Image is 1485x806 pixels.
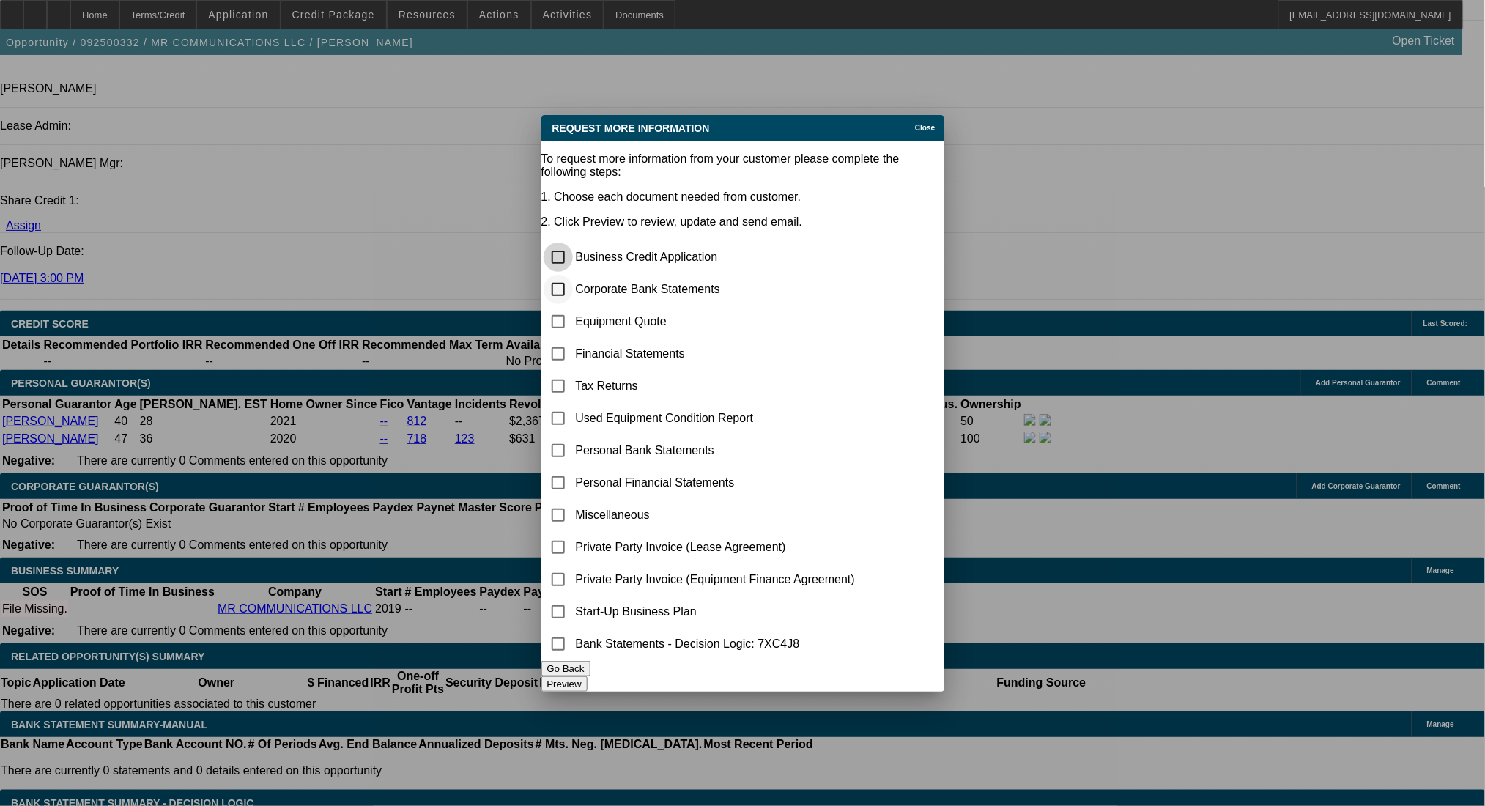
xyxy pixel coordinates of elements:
span: Request More Information [552,122,710,134]
td: Financial Statements [575,339,856,369]
td: Bank Statements - Decision Logic: 7XC4J8 [575,629,856,659]
td: Miscellaneous [575,500,856,530]
td: Private Party Invoice (Equipment Finance Agreement) [575,564,856,595]
td: Start-Up Business Plan [575,596,856,627]
td: Tax Returns [575,371,856,402]
button: Go Back [541,661,590,676]
span: Close [915,124,935,132]
td: Used Equipment Condition Report [575,403,856,434]
td: Corporate Bank Statements [575,274,856,305]
td: Private Party Invoice (Lease Agreement) [575,532,856,563]
td: Business Credit Application [575,242,856,273]
p: To request more information from your customer please complete the following steps: [541,152,944,179]
button: Preview [541,676,588,692]
p: 2. Click Preview to review, update and send email. [541,215,944,229]
td: Personal Bank Statements [575,435,856,466]
td: Equipment Quote [575,306,856,337]
p: 1. Choose each document needed from customer. [541,191,944,204]
td: Personal Financial Statements [575,467,856,498]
